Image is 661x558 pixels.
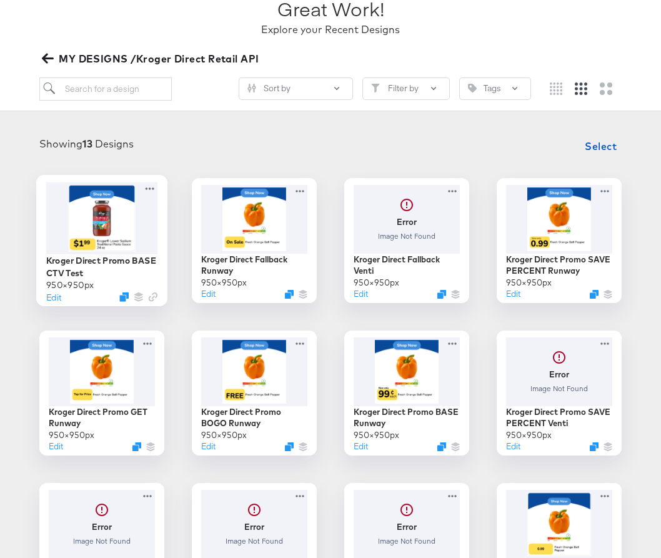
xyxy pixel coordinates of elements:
[506,254,612,277] div: Kroger Direct Promo SAVE PERCENT Runway
[39,77,172,101] input: Search for a design
[590,442,599,451] svg: Duplicate
[575,82,587,95] svg: Medium grid
[506,277,552,289] div: 950 × 950 px
[550,82,562,95] svg: Small grid
[354,288,368,300] button: Edit
[506,288,520,300] button: Edit
[344,178,469,303] div: ErrorImage Not FoundKroger Direct Fallback Venti950×950pxEditDuplicate
[468,84,477,92] svg: Tag
[354,406,460,429] div: Kroger Direct Promo BASE Runway
[354,441,368,452] button: Edit
[239,77,353,100] button: SlidersSort by
[371,84,380,92] svg: Filter
[201,288,216,300] button: Edit
[354,277,399,289] div: 950 × 950 px
[119,292,129,301] svg: Duplicate
[437,442,446,451] svg: Duplicate
[149,292,158,301] svg: Link
[49,406,155,429] div: Kroger Direct Promo GET Runway
[506,406,612,429] div: Kroger Direct Promo SAVE PERCENT Venti
[497,331,622,456] div: ErrorImage Not FoundKroger Direct Promo SAVE PERCENT Venti950×950pxEditDuplicate
[49,429,94,441] div: 950 × 950 px
[201,254,307,277] div: Kroger Direct Fallback Runway
[46,291,61,302] button: Edit
[132,442,141,451] svg: Duplicate
[36,175,167,306] div: Kroger Direct Promo BASE CTV Test950×950pxEditDuplicate
[497,178,622,303] div: Kroger Direct Promo SAVE PERCENT Runway950×950pxEditDuplicate
[247,84,256,92] svg: Sliders
[39,50,264,67] button: MY DESIGNS /Kroger Direct Retail API
[437,290,446,299] svg: Duplicate
[506,429,552,441] div: 950 × 950 px
[46,254,158,279] div: Kroger Direct Promo BASE CTV Test
[506,441,520,452] button: Edit
[585,137,617,155] span: Select
[285,442,294,451] svg: Duplicate
[201,406,307,429] div: Kroger Direct Promo BOGO Runway
[192,178,317,303] div: Kroger Direct Fallback Runway950×950pxEditDuplicate
[285,290,294,299] svg: Duplicate
[192,331,317,456] div: Kroger Direct Promo BOGO Runway950×950pxEditDuplicate
[459,77,531,100] button: TagTags
[201,429,247,441] div: 950 × 950 px
[201,441,216,452] button: Edit
[49,441,63,452] button: Edit
[39,331,164,456] div: Kroger Direct Promo GET Runway950×950pxEditDuplicate
[362,77,450,100] button: FilterFilter by
[201,277,247,289] div: 950 × 950 px
[82,137,92,150] strong: 13
[580,134,622,159] button: Select
[354,429,399,441] div: 950 × 950 px
[46,279,94,291] div: 950 × 950 px
[354,254,460,277] div: Kroger Direct Fallback Venti
[261,22,400,37] div: Explore your Recent Designs
[44,50,259,67] span: MY DESIGNS /Kroger Direct Retail API
[600,82,612,95] svg: Large grid
[344,331,469,456] div: Kroger Direct Promo BASE Runway950×950pxEditDuplicate
[590,290,599,299] svg: Duplicate
[39,137,134,151] div: Showing Designs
